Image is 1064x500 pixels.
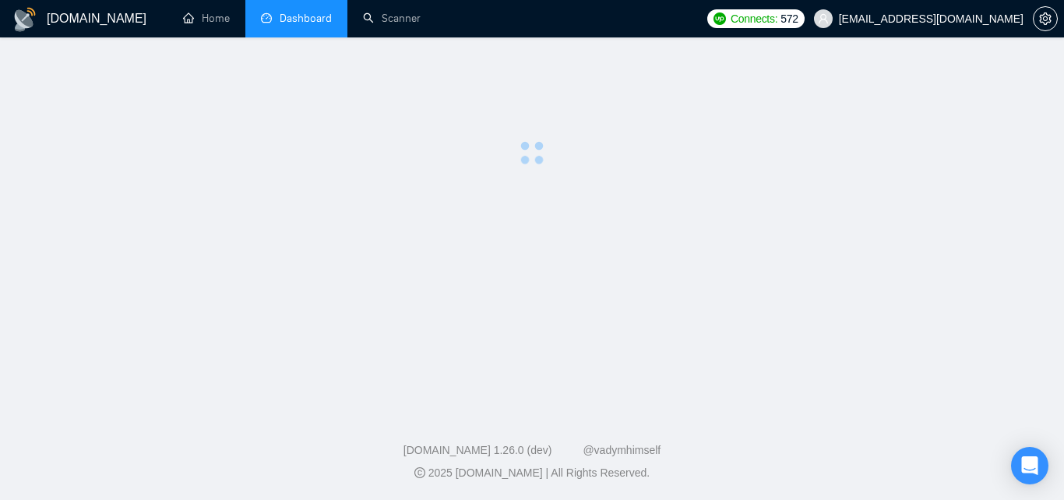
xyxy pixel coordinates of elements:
[414,467,425,478] span: copyright
[403,444,552,456] a: [DOMAIN_NAME] 1.26.0 (dev)
[583,444,661,456] a: @vadymhimself
[12,465,1052,481] div: 2025 [DOMAIN_NAME] | All Rights Reserved.
[261,12,272,23] span: dashboard
[1034,12,1057,25] span: setting
[280,12,332,25] span: Dashboard
[1011,447,1048,484] div: Open Intercom Messenger
[713,12,726,25] img: upwork-logo.png
[818,13,829,24] span: user
[363,12,421,25] a: searchScanner
[731,10,777,27] span: Connects:
[780,10,798,27] span: 572
[1033,6,1058,31] button: setting
[183,12,230,25] a: homeHome
[12,7,37,32] img: logo
[1033,12,1058,25] a: setting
